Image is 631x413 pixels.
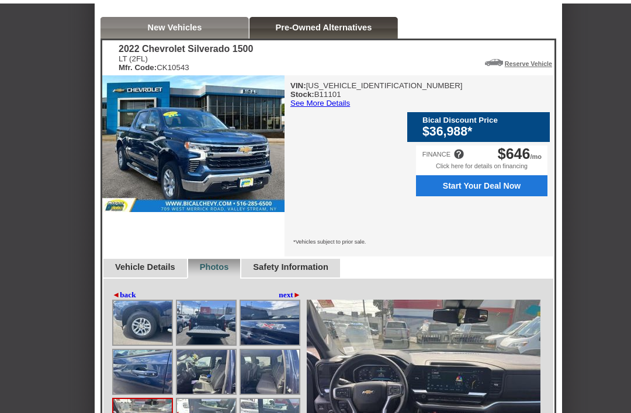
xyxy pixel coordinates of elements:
[485,55,503,63] img: Icon_ReserveVehicleCar.png
[112,287,136,296] a: ◄back
[422,112,544,121] div: Bical Discount Price
[290,95,350,104] a: See More Details
[177,297,235,341] img: Image.aspx
[253,259,328,268] a: Safety Information
[102,72,285,209] img: 2022 Chevrolet Silverado 1500
[148,19,202,29] a: New Vehicles
[498,142,531,158] span: $646
[241,297,299,341] img: Image.aspx
[285,227,553,253] div: *Vehicles subject to prior sale.
[276,19,372,29] a: Pre-Owned Alternatives
[119,51,253,68] div: LT (2FL) CK10543
[290,86,314,95] b: Stock:
[113,297,172,341] img: Image.aspx
[115,259,175,268] a: Vehicle Details
[112,287,120,296] span: ◄
[422,178,541,187] span: Start Your Deal Now
[113,346,172,390] img: Image.aspx
[290,78,306,86] b: VIN:
[200,259,229,268] a: Photos
[119,40,253,51] div: 2022 Chevrolet Silverado 1500
[505,57,552,64] a: Reserve Vehicle
[293,287,301,296] span: ►
[241,346,299,390] img: Image.aspx
[416,159,547,172] div: Click here for details on financing
[422,121,544,136] div: $36,988*
[422,147,450,154] div: FINANCE
[119,60,157,68] b: Mfr. Code:
[290,78,463,104] div: [US_VEHICLE_IDENTIFICATION_NUMBER] B11101
[177,346,235,390] img: Image.aspx
[498,142,542,159] div: /mo
[279,287,301,296] a: next►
